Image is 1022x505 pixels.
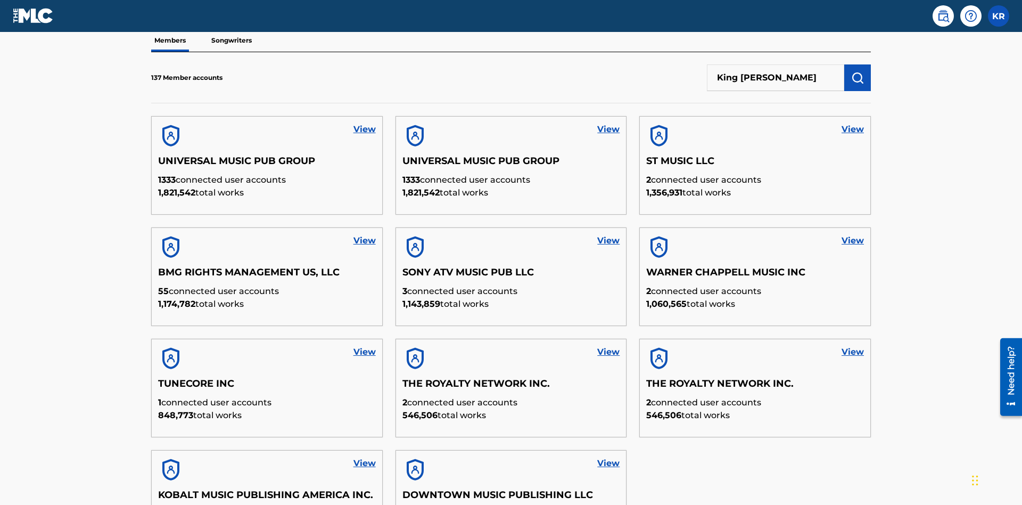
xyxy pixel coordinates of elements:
[158,396,376,409] p: connected user accounts
[646,396,864,409] p: connected user accounts
[937,10,950,22] img: search
[402,285,620,298] p: connected user accounts
[158,266,376,285] h5: BMG RIGHTS MANAGEMENT US, LLC
[402,299,440,309] span: 1,143,859
[402,378,620,396] h5: THE ROYALTY NETWORK INC.
[992,334,1022,421] iframe: Resource Center
[646,234,672,260] img: account
[597,123,620,136] a: View
[597,346,620,359] a: View
[158,299,195,309] span: 1,174,782
[851,71,864,84] img: Search Works
[158,409,376,422] p: total works
[646,298,864,311] p: total works
[402,186,620,199] p: total works
[158,410,193,420] span: 848,773
[646,175,651,185] span: 2
[402,175,420,185] span: 1333
[402,396,620,409] p: connected user accounts
[158,285,376,298] p: connected user accounts
[158,286,169,296] span: 55
[646,286,651,296] span: 2
[402,286,407,296] span: 3
[158,457,184,483] img: account
[597,457,620,470] a: View
[965,10,977,22] img: help
[402,346,428,371] img: account
[972,465,978,496] div: Drag
[646,188,682,198] span: 1,356,931
[402,298,620,311] p: total works
[158,174,376,186] p: connected user accounts
[646,410,681,420] span: 546,506
[151,29,189,52] p: Members
[158,234,184,260] img: account
[402,123,428,149] img: account
[158,188,195,198] span: 1,821,542
[646,378,864,396] h5: THE ROYALTY NETWORK INC.
[842,123,864,136] a: View
[402,410,438,420] span: 546,506
[13,8,54,23] img: MLC Logo
[646,155,864,174] h5: ST MUSIC LLC
[646,174,864,186] p: connected user accounts
[151,73,222,83] p: 137 Member accounts
[402,409,620,422] p: total works
[646,397,651,408] span: 2
[402,174,620,186] p: connected user accounts
[158,346,184,371] img: account
[158,378,376,396] h5: TUNECORE INC
[402,188,440,198] span: 1,821,542
[646,266,864,285] h5: WARNER CHAPPELL MUSIC INC
[158,175,176,185] span: 1333
[969,454,1022,505] iframe: Chat Widget
[402,397,407,408] span: 2
[402,234,428,260] img: account
[158,186,376,199] p: total works
[158,155,376,174] h5: UNIVERSAL MUSIC PUB GROUP
[646,346,672,371] img: account
[158,298,376,311] p: total works
[646,299,687,309] span: 1,060,565
[933,5,954,27] a: Public Search
[158,397,161,408] span: 1
[597,234,620,247] a: View
[988,5,1009,27] div: User Menu
[208,29,255,52] p: Songwriters
[842,346,864,359] a: View
[158,123,184,149] img: account
[353,457,376,470] a: View
[960,5,982,27] div: Help
[353,234,376,247] a: View
[842,234,864,247] a: View
[646,186,864,199] p: total works
[707,64,844,91] input: Search Members
[402,457,428,483] img: account
[353,123,376,136] a: View
[646,123,672,149] img: account
[402,266,620,285] h5: SONY ATV MUSIC PUB LLC
[353,346,376,359] a: View
[646,409,864,422] p: total works
[646,285,864,298] p: connected user accounts
[402,155,620,174] h5: UNIVERSAL MUSIC PUB GROUP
